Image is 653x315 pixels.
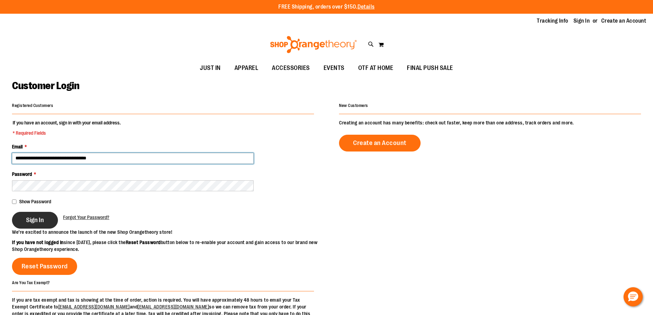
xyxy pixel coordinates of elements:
[26,216,44,224] span: Sign In
[358,4,375,10] a: Details
[573,17,590,25] a: Sign In
[358,60,394,76] span: OTF AT HOME
[63,215,109,220] span: Forgot Your Password?
[22,263,68,270] span: Reset Password
[272,60,310,76] span: ACCESSORIES
[265,60,317,76] a: ACCESSORIES
[12,119,121,136] legend: If you have an account, sign in with your email address.
[200,60,221,76] span: JUST IN
[63,214,109,221] a: Forgot Your Password?
[339,119,641,126] p: Creating an account has many benefits: check out faster, keep more than one address, track orders...
[324,60,344,76] span: EVENTS
[339,135,421,152] a: Create an Account
[537,17,568,25] a: Tracking Info
[12,280,50,285] strong: Are You Tax Exempt?
[12,239,327,253] p: since [DATE], please click the button below to re-enable your account and gain access to our bran...
[19,199,51,204] span: Show Password
[353,139,407,147] span: Create an Account
[126,240,161,245] strong: Reset Password
[12,212,58,229] button: Sign In
[137,304,209,310] a: [EMAIL_ADDRESS][DOMAIN_NAME]
[624,287,643,306] button: Hello, have a question? Let’s chat.
[12,144,23,149] span: Email
[400,60,460,76] a: FINAL PUSH SALE
[12,229,327,235] p: We’re excited to announce the launch of the new Shop Orangetheory store!
[228,60,265,76] a: APPAREL
[269,36,358,53] img: Shop Orangetheory
[12,258,77,275] a: Reset Password
[351,60,400,76] a: OTF AT HOME
[278,3,375,11] p: FREE Shipping, orders over $150.
[12,240,64,245] strong: If you have not logged in
[317,60,351,76] a: EVENTS
[234,60,258,76] span: APPAREL
[407,60,453,76] span: FINAL PUSH SALE
[12,80,79,92] span: Customer Login
[601,17,646,25] a: Create an Account
[12,171,32,177] span: Password
[13,130,121,136] span: * Required Fields
[339,103,368,108] strong: New Customers
[193,60,228,76] a: JUST IN
[58,304,130,310] a: [EMAIL_ADDRESS][DOMAIN_NAME]
[12,103,53,108] strong: Registered Customers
